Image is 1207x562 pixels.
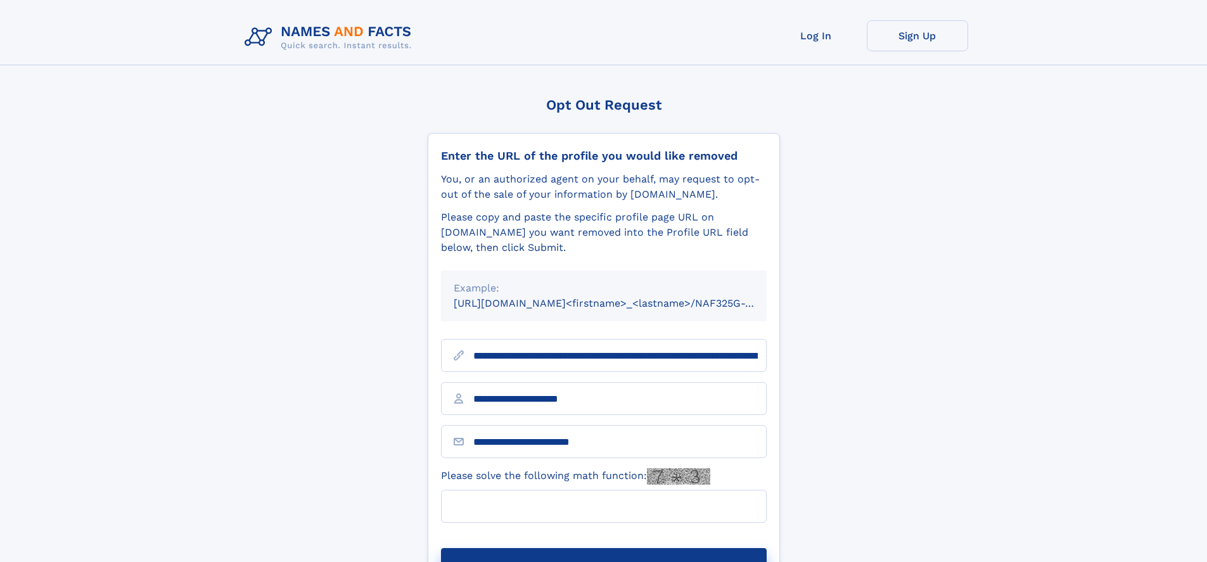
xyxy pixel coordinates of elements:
img: Logo Names and Facts [239,20,422,54]
label: Please solve the following math function: [441,468,710,485]
a: Log In [765,20,867,51]
a: Sign Up [867,20,968,51]
div: Opt Out Request [428,97,780,113]
div: Please copy and paste the specific profile page URL on [DOMAIN_NAME] you want removed into the Pr... [441,210,767,255]
div: Example: [454,281,754,296]
small: [URL][DOMAIN_NAME]<firstname>_<lastname>/NAF325G-xxxxxxxx [454,297,791,309]
div: You, or an authorized agent on your behalf, may request to opt-out of the sale of your informatio... [441,172,767,202]
div: Enter the URL of the profile you would like removed [441,149,767,163]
